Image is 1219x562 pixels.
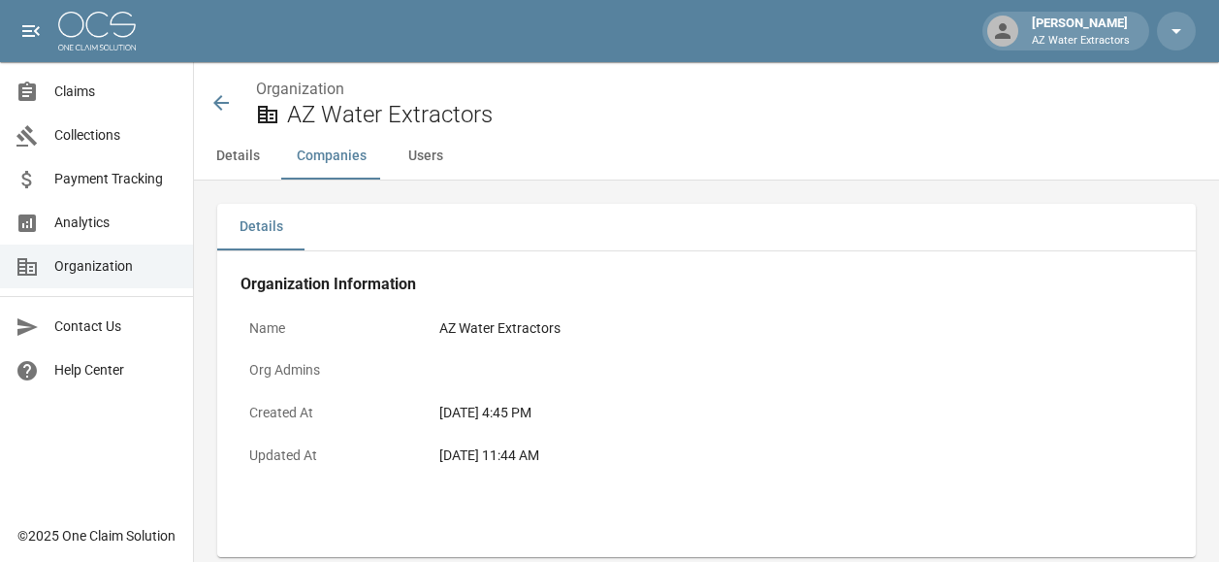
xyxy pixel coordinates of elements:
p: AZ Water Extractors [1032,33,1130,50]
p: Created At [241,394,415,432]
span: Payment Tracking [54,169,177,189]
img: ocs-logo-white-transparent.png [58,12,136,50]
button: Users [382,133,469,180]
nav: breadcrumb [256,78,1180,101]
p: Updated At [241,437,415,475]
button: Companies [281,133,382,180]
button: Details [194,133,281,180]
button: open drawer [12,12,50,50]
div: anchor tabs [194,133,1219,180]
span: Contact Us [54,316,177,337]
span: Collections [54,125,177,146]
div: details tabs [217,204,1196,250]
span: Organization [54,256,177,277]
div: AZ Water Extractors [439,318,687,339]
p: Name [241,310,415,347]
span: Help Center [54,360,177,380]
div: [PERSON_NAME] [1024,14,1138,49]
div: [DATE] 4:45 PM [439,403,687,423]
span: Analytics [54,213,177,233]
div: © 2025 One Claim Solution [17,526,176,545]
span: Claims [54,82,177,102]
a: Organization [256,80,344,98]
div: [DATE] 11:44 AM [439,446,687,466]
h4: Organization Information [241,275,1172,294]
p: Org Admins [241,351,415,389]
h2: AZ Water Extractors [287,101,1180,129]
button: Details [217,204,305,250]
